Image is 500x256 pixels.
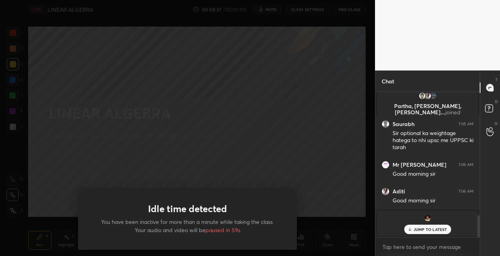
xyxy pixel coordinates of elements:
[375,71,400,92] p: Chat
[495,121,498,126] p: G
[382,103,473,115] p: Partha, [PERSON_NAME], [PERSON_NAME]...
[424,214,432,222] img: 29cb82a32378492d99b5a33f4d6a41d3.jpg
[205,226,240,234] span: paused in 59s
[375,92,480,237] div: grid
[459,189,473,194] div: 7:06 AM
[459,122,473,126] div: 7:05 AM
[459,162,473,167] div: 7:06 AM
[393,130,473,151] div: Sir optional ka weightage hatega to nhi upsc me UPPSC ki tarah
[382,161,389,169] img: c0b29de7e6d9487ebfec2af01fc4e581.jpg
[382,225,473,231] p: Satyam
[97,218,278,234] p: You have been inactive for more than a minute while taking the class. Your audio and video will be
[393,161,446,168] h6: Mr [PERSON_NAME]
[393,121,414,128] h6: Saurabh
[393,188,405,195] h6: Aditi
[418,92,426,100] img: 3
[430,224,445,232] span: joined
[424,92,432,100] img: aa16952dc8e944e3a09114db1205cc1f.jpg
[382,120,389,128] img: default.png
[393,170,473,178] div: Good morning sir
[495,99,498,105] p: D
[445,108,461,116] span: joined
[495,77,498,83] p: T
[148,203,227,215] h1: Idle time detected
[393,197,473,205] div: Good morning sir
[382,187,389,195] img: aa16952dc8e944e3a09114db1205cc1f.jpg
[429,92,437,100] img: 40e9698d551b4877afdc549928a27c8b.jpg
[414,227,447,232] p: JUMP TO LATEST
